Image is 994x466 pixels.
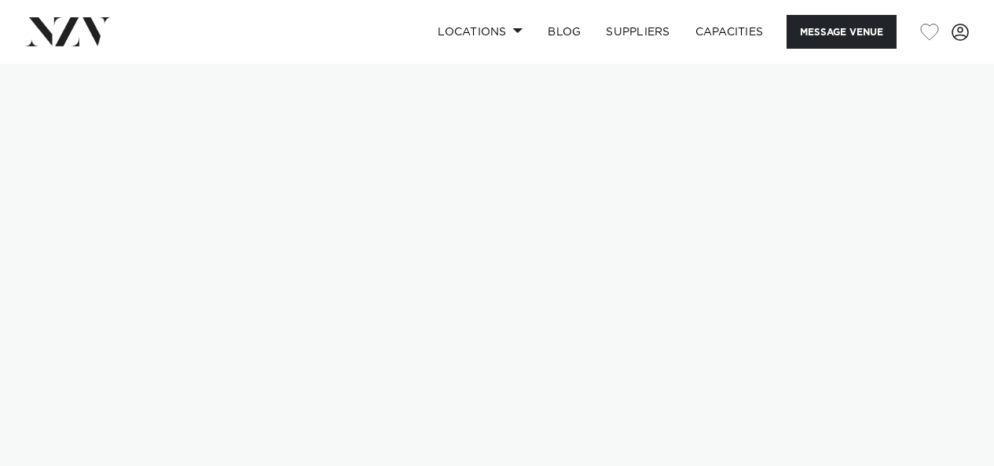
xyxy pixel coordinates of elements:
[535,15,593,49] a: BLOG
[425,15,535,49] a: Locations
[593,15,682,49] a: SUPPLIERS
[787,15,897,49] button: Message Venue
[25,17,111,46] img: nzv-logo.png
[683,15,776,49] a: Capacities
